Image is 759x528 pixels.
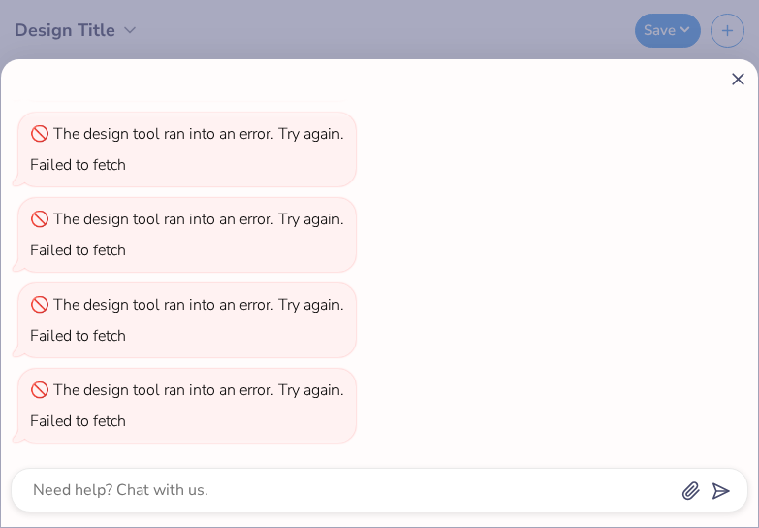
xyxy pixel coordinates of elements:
div: The design tool ran into an error. Try again. [53,379,344,401]
div: The design tool ran into an error. Try again. [53,123,344,145]
div: Failed to fetch [30,411,126,432]
div: Failed to fetch [30,154,126,176]
div: Failed to fetch [30,240,126,261]
div: Failed to fetch [30,325,126,346]
div: The design tool ran into an error. Try again. [53,294,344,315]
div: The design tool ran into an error. Try again. [53,209,344,230]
